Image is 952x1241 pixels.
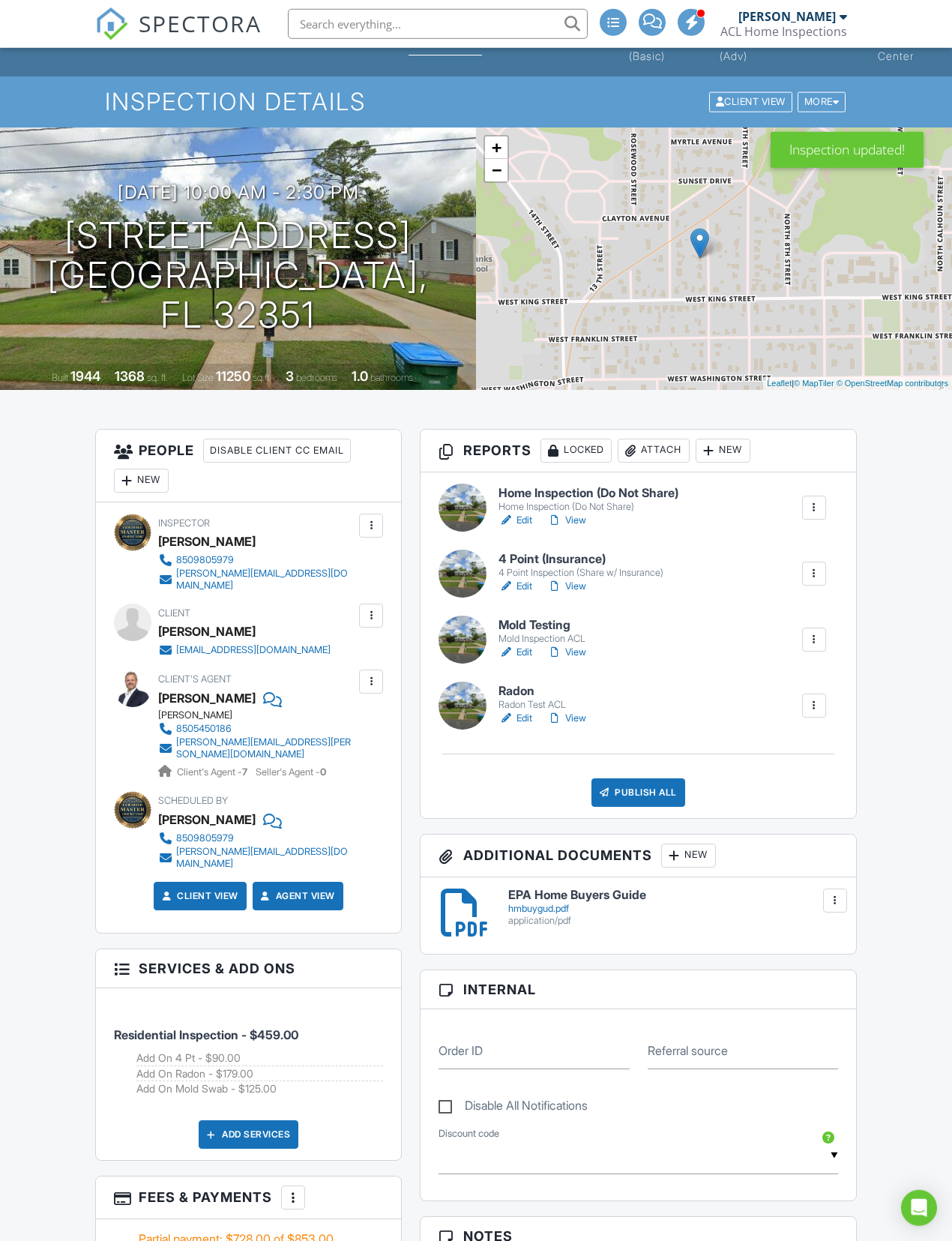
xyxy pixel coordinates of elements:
div: Home Inspection (Do Not Share) [498,501,678,513]
h6: 4 Point (Insurance) [498,553,663,566]
img: The Best Home Inspection Software - Spectora [95,7,128,40]
span: Residential Inspection - $459.00 [114,1027,298,1042]
a: Zoom in [485,136,507,159]
h3: Fees & Payments [96,1177,401,1219]
div: Open Intercom Messenger [901,1190,937,1226]
span: Client's Agent - [177,766,250,778]
div: [PERSON_NAME][EMAIL_ADDRESS][PERSON_NAME][DOMAIN_NAME] [176,736,355,760]
a: [EMAIL_ADDRESS][DOMAIN_NAME] [158,643,331,658]
a: [PERSON_NAME][EMAIL_ADDRESS][DOMAIN_NAME] [158,568,355,592]
span: Seller's Agent - [256,766,326,778]
span: Inspector [158,517,210,529]
div: [PERSON_NAME] [158,808,256,831]
strong: 7 [242,766,247,778]
a: Home Inspection (Do Not Share) Home Inspection (Do Not Share) [498,487,678,513]
div: 1368 [115,368,145,384]
a: View [547,711,586,726]
a: [PERSON_NAME][EMAIL_ADDRESS][PERSON_NAME][DOMAIN_NAME] [158,736,355,760]
a: View [547,579,586,594]
h1: Inspection Details [105,88,847,115]
div: 1944 [70,368,100,384]
span: Scheduled By [158,795,228,806]
label: Referral source [648,1042,728,1059]
a: 4 Point (Insurance) 4 Point Inspection (Share w/ Insurance) [498,553,663,579]
h3: Internal [421,970,856,1009]
a: View [547,645,586,660]
a: 8505450186 [158,721,355,736]
span: Client [158,607,190,619]
div: 1.0 [352,368,368,384]
a: Agent View [258,889,335,904]
span: bedrooms [296,372,337,383]
h3: People [96,430,401,502]
a: Mold Testing Mold Inspection ACL [498,619,592,645]
a: © OpenStreetMap contributors [837,379,948,388]
span: Lot Size [182,372,214,383]
a: Radon Radon Test ACL [498,685,592,711]
a: Edit [498,513,532,528]
span: sq. ft. [147,372,168,383]
h3: [DATE] 10:00 am - 2:30 pm [118,182,359,202]
a: Client View [159,889,238,904]
input: Search everything... [288,9,588,39]
h1: [STREET_ADDRESS] [GEOGRAPHIC_DATA], FL 32351 [24,216,452,334]
a: View [547,513,586,528]
div: Mold Inspection ACL [498,633,592,645]
div: 3 [286,368,294,384]
div: [PERSON_NAME] [158,620,256,643]
h3: Additional Documents [421,835,856,877]
label: Discount code [439,1127,499,1141]
a: SPECTORA [95,20,262,52]
strong: 0 [320,766,326,778]
div: 8509805979 [176,554,234,566]
a: Edit [498,579,532,594]
span: Built [52,372,68,383]
div: ACL Home Inspections [720,24,847,39]
div: More [798,92,846,112]
li: Service: Residential Inspection [114,1000,383,1108]
div: [PERSON_NAME] [158,530,256,553]
h6: Radon [498,685,592,698]
h6: Mold Testing [498,619,592,632]
h3: Services & Add ons [96,949,401,988]
div: application/pdf [508,915,838,927]
div: Radon Test ACL [498,699,592,711]
div: 8509805979 [176,832,234,844]
a: Edit [498,711,532,726]
div: [PERSON_NAME][EMAIL_ADDRESS][DOMAIN_NAME] [176,568,355,592]
div: New [114,469,169,493]
a: © MapTiler [794,379,834,388]
h6: EPA Home Buyers Guide [508,889,838,902]
a: [PERSON_NAME] [158,687,256,709]
span: sq.ft. [253,372,271,383]
label: Order ID [439,1042,483,1059]
a: Client View [708,95,796,106]
li: Add on: Add On Mold Swab [136,1081,383,1096]
a: 8509805979 [158,831,355,846]
div: New [696,439,750,463]
div: Disable Client CC Email [203,439,351,463]
div: Client View [709,92,792,112]
h6: Home Inspection (Do Not Share) [498,487,678,500]
div: 8505450186 [176,723,232,735]
span: bathrooms [370,372,413,383]
div: 4 Point Inspection (Share w/ Insurance) [498,567,663,579]
div: hmbuygud.pdf [508,903,838,915]
a: EPA Home Buyers Guide hmbuygud.pdf application/pdf [508,889,838,927]
div: 11250 [216,368,250,384]
div: Inspection updated! [771,132,924,168]
li: Add on: Add On Radon [136,1066,383,1082]
div: [PERSON_NAME] [158,709,367,721]
a: 8509805979 [158,553,355,568]
a: Leaflet [767,379,792,388]
a: [PERSON_NAME][EMAIL_ADDRESS][DOMAIN_NAME] [158,846,355,870]
div: | [763,377,952,390]
a: Zoom out [485,159,507,181]
li: Add on: Add On 4 Pt [136,1051,383,1066]
span: Client's Agent [158,673,232,685]
div: Publish All [591,778,685,807]
label: Disable All Notifications [439,1099,588,1117]
h3: Reports [421,430,856,472]
span: SPECTORA [139,7,262,39]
